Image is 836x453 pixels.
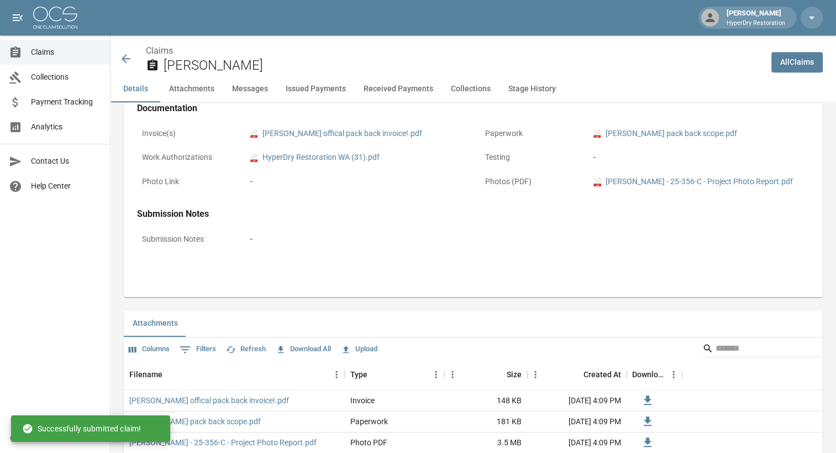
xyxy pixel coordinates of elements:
[480,147,580,168] p: Testing
[33,7,77,29] img: ocs-logo-white-transparent.png
[722,8,790,28] div: [PERSON_NAME]
[627,359,682,390] div: Download
[31,121,101,133] span: Analytics
[111,76,160,102] button: Details
[527,366,544,383] button: Menu
[593,176,793,188] a: pdf[PERSON_NAME] - 25-356-C - Project Photo Report.pdf
[771,52,823,72] a: AllClaims
[527,412,627,433] div: [DATE] 4:09 PM
[31,180,101,192] span: Help Center
[480,171,580,192] p: Photos (PDF)
[250,176,253,188] div: -
[442,76,500,102] button: Collections
[527,390,627,412] div: [DATE] 4:09 PM
[444,359,527,390] div: Size
[593,152,805,163] div: -
[164,58,763,74] h2: [PERSON_NAME]
[137,123,236,144] p: Invoice(s)
[31,155,101,167] span: Contact Us
[273,341,334,358] button: Download All
[350,395,375,406] div: Invoice
[632,359,665,390] div: Download
[250,128,422,139] a: pdf[PERSON_NAME] offical pack back invoice!.pdf
[124,310,187,337] button: Attachments
[444,390,527,412] div: 148 KB
[31,46,101,58] span: Claims
[328,366,345,383] button: Menu
[223,76,277,102] button: Messages
[137,171,236,192] p: Photo Link
[137,209,809,220] h4: Submission Notes
[137,228,236,250] p: Submission Notes
[129,416,261,427] a: [PERSON_NAME] pack back scope.pdf
[126,341,172,358] button: Select columns
[727,19,785,28] p: HyperDry Restoration
[31,96,101,108] span: Payment Tracking
[7,7,29,29] button: open drawer
[583,359,621,390] div: Created At
[31,71,101,83] span: Collections
[500,76,565,102] button: Stage History
[129,395,289,406] a: [PERSON_NAME] offical pack back invoice!.pdf
[355,76,442,102] button: Received Payments
[345,359,444,390] div: Type
[338,341,380,358] button: Upload
[593,128,737,139] a: pdf[PERSON_NAME] pack back scope.pdf
[428,366,444,383] button: Menu
[350,416,388,427] div: Paperwork
[146,45,173,56] a: Claims
[137,103,809,114] h4: Documentation
[223,341,269,358] button: Refresh
[177,341,219,358] button: Show filters
[702,340,821,360] div: Search
[444,412,527,433] div: 181 KB
[111,76,836,102] div: anchor tabs
[124,359,345,390] div: Filename
[129,437,317,448] a: [PERSON_NAME] - 25-356-C - Project Photo Report.pdf
[507,359,522,390] div: Size
[160,76,223,102] button: Attachments
[137,147,236,168] p: Work Authorizations
[665,366,682,383] button: Menu
[480,123,580,144] p: Paperwork
[350,437,387,448] div: Photo PDF
[277,76,355,102] button: Issued Payments
[250,152,380,163] a: pdfHyperDry Restoration WA (31).pdf
[350,359,367,390] div: Type
[444,366,461,383] button: Menu
[10,433,100,444] div: © 2025 One Claim Solution
[22,419,141,439] div: Successfully submitted claim!
[527,359,627,390] div: Created At
[146,44,763,58] nav: breadcrumb
[129,359,162,390] div: Filename
[250,233,253,245] div: -
[124,310,823,337] div: related-list tabs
